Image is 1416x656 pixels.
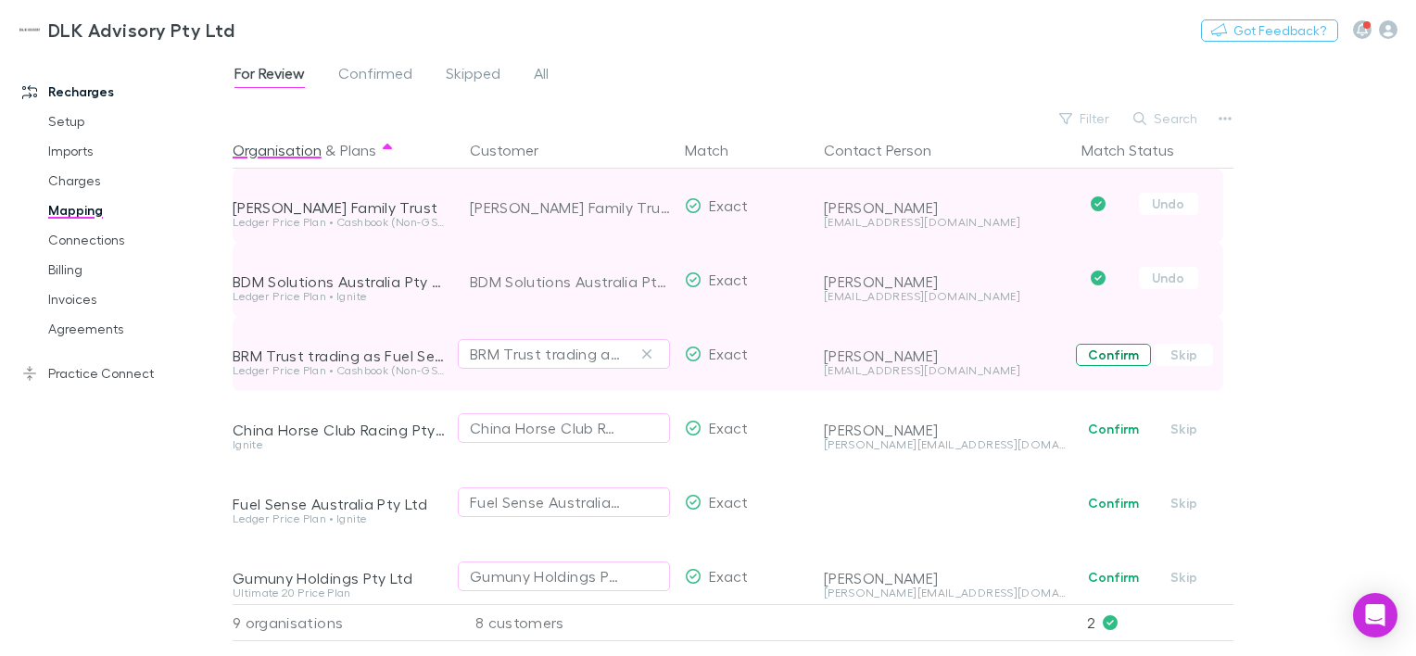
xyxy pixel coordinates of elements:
[1124,107,1208,130] button: Search
[446,64,500,88] span: Skipped
[1076,492,1151,514] button: Confirm
[470,491,621,513] div: Fuel Sense Australia Pty Ltd
[1154,492,1213,514] button: Skip
[824,421,1067,439] div: [PERSON_NAME]
[1087,605,1233,640] p: 2
[30,284,243,314] a: Invoices
[1081,132,1196,169] button: Match Status
[470,170,670,245] div: [PERSON_NAME] Family Trust
[685,132,751,169] button: Match
[233,217,448,228] div: Ledger Price Plan • Cashbook (Non-GST) Price Plan
[709,196,749,214] span: Exact
[824,587,1067,599] div: [PERSON_NAME][EMAIL_ADDRESS][DOMAIN_NAME]
[30,196,243,225] a: Mapping
[7,7,246,52] a: DLK Advisory Pty Ltd
[30,107,243,136] a: Setup
[233,198,448,217] div: [PERSON_NAME] Family Trust
[458,487,670,517] button: Fuel Sense Australia Pty Ltd
[30,314,243,344] a: Agreements
[458,339,670,369] button: BRM Trust trading as Fuel Sense
[1154,566,1213,588] button: Skip
[1091,196,1106,211] svg: Confirmed
[233,365,448,376] div: Ledger Price Plan • Cashbook (Non-GST) Price Plan
[30,166,243,196] a: Charges
[534,64,549,88] span: All
[824,291,1067,302] div: [EMAIL_ADDRESS][DOMAIN_NAME]
[709,419,749,436] span: Exact
[48,19,234,41] h3: DLK Advisory Pty Ltd
[1139,193,1198,215] button: Undo
[233,439,448,450] div: Ignite
[19,19,41,41] img: DLK Advisory Pty Ltd's Logo
[338,64,412,88] span: Confirmed
[470,132,561,169] button: Customer
[709,345,749,362] span: Exact
[824,439,1067,450] div: [PERSON_NAME][EMAIL_ADDRESS][DOMAIN_NAME]
[824,198,1067,217] div: [PERSON_NAME]
[824,217,1067,228] div: [EMAIL_ADDRESS][DOMAIN_NAME]
[30,225,243,255] a: Connections
[233,421,448,439] div: China Horse Club Racing Pty Ltd
[4,77,243,107] a: Recharges
[709,567,749,585] span: Exact
[340,132,376,169] button: Plans
[1076,344,1151,366] button: Confirm
[1076,418,1151,440] button: Confirm
[233,347,448,365] div: BRM Trust trading as Fuel Sense
[233,132,448,169] div: &
[709,493,749,511] span: Exact
[824,347,1067,365] div: [PERSON_NAME]
[470,565,621,587] div: Gumuny Holdings Pty Ltd
[824,365,1067,376] div: [EMAIL_ADDRESS][DOMAIN_NAME]
[233,587,448,599] div: Ultimate 20 Price Plan
[233,569,448,587] div: Gumuny Holdings Pty Ltd
[233,495,448,513] div: Fuel Sense Australia Pty Ltd
[233,513,448,524] div: Ledger Price Plan • Ignite
[1154,344,1213,366] button: Skip
[233,132,322,169] button: Organisation
[1201,19,1338,42] button: Got Feedback?
[824,272,1067,291] div: [PERSON_NAME]
[1076,566,1151,588] button: Confirm
[824,132,954,169] button: Contact Person
[1154,418,1213,440] button: Skip
[233,291,448,302] div: Ledger Price Plan • Ignite
[470,245,670,319] div: BDM Solutions Australia Pty Ltd
[458,413,670,443] button: China Horse Club Racing Pty Ltd
[4,359,243,388] a: Practice Connect
[1091,271,1106,285] svg: Confirmed
[470,343,621,365] div: BRM Trust trading as Fuel Sense
[824,569,1067,587] div: [PERSON_NAME]
[234,64,305,88] span: For Review
[455,604,677,641] div: 8 customers
[1139,267,1198,289] button: Undo
[470,417,621,439] div: China Horse Club Racing Pty Ltd
[30,136,243,166] a: Imports
[458,561,670,591] button: Gumuny Holdings Pty Ltd
[30,255,243,284] a: Billing
[1050,107,1120,130] button: Filter
[1353,593,1397,637] div: Open Intercom Messenger
[233,272,448,291] div: BDM Solutions Australia Pty Ltd
[233,604,455,641] div: 9 organisations
[709,271,749,288] span: Exact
